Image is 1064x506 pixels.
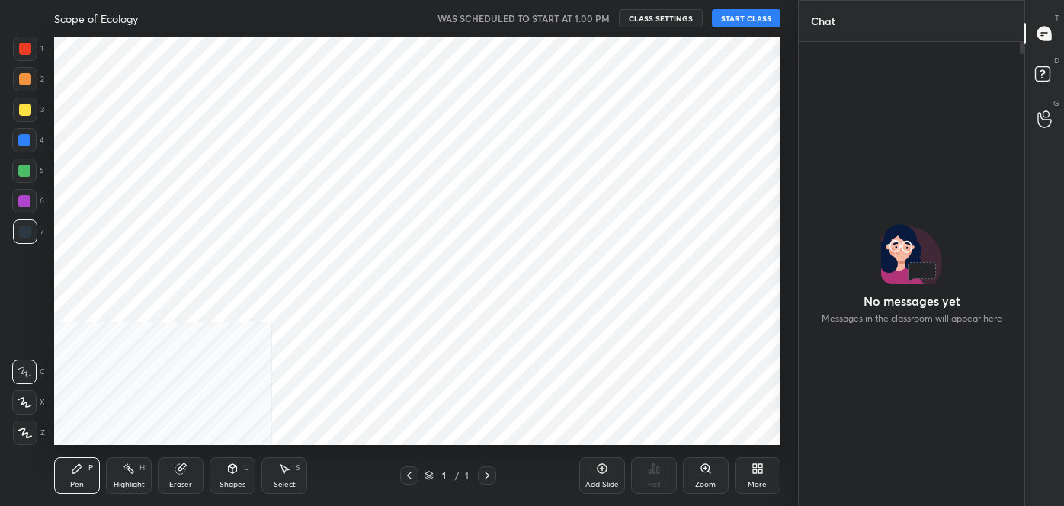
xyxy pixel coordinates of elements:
div: L [244,464,248,472]
p: D [1054,55,1059,66]
p: G [1053,98,1059,109]
div: Add Slide [585,481,619,488]
div: C [12,360,45,384]
div: 2 [13,67,44,91]
div: Select [274,481,296,488]
div: 1 [463,469,472,482]
button: START CLASS [712,9,780,27]
div: 4 [12,128,44,152]
div: Zoom [695,481,716,488]
div: 1 [13,37,43,61]
div: Shapes [220,481,245,488]
div: S [296,464,300,472]
p: Chat [799,1,848,41]
div: 1 [437,471,452,480]
div: / [455,471,460,480]
div: 5 [12,159,44,183]
div: Z [13,421,45,445]
button: CLASS SETTINGS [619,9,703,27]
h5: WAS SCHEDULED TO START AT 1:00 PM [437,11,610,25]
div: 7 [13,219,44,244]
p: T [1055,12,1059,24]
div: X [12,390,45,415]
div: 3 [13,98,44,122]
h4: Scope of Ecology [54,11,138,26]
div: P [88,464,93,472]
div: More [748,481,767,488]
div: Highlight [114,481,145,488]
div: 6 [12,189,44,213]
div: Eraser [169,481,192,488]
div: H [139,464,145,472]
div: Pen [70,481,84,488]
